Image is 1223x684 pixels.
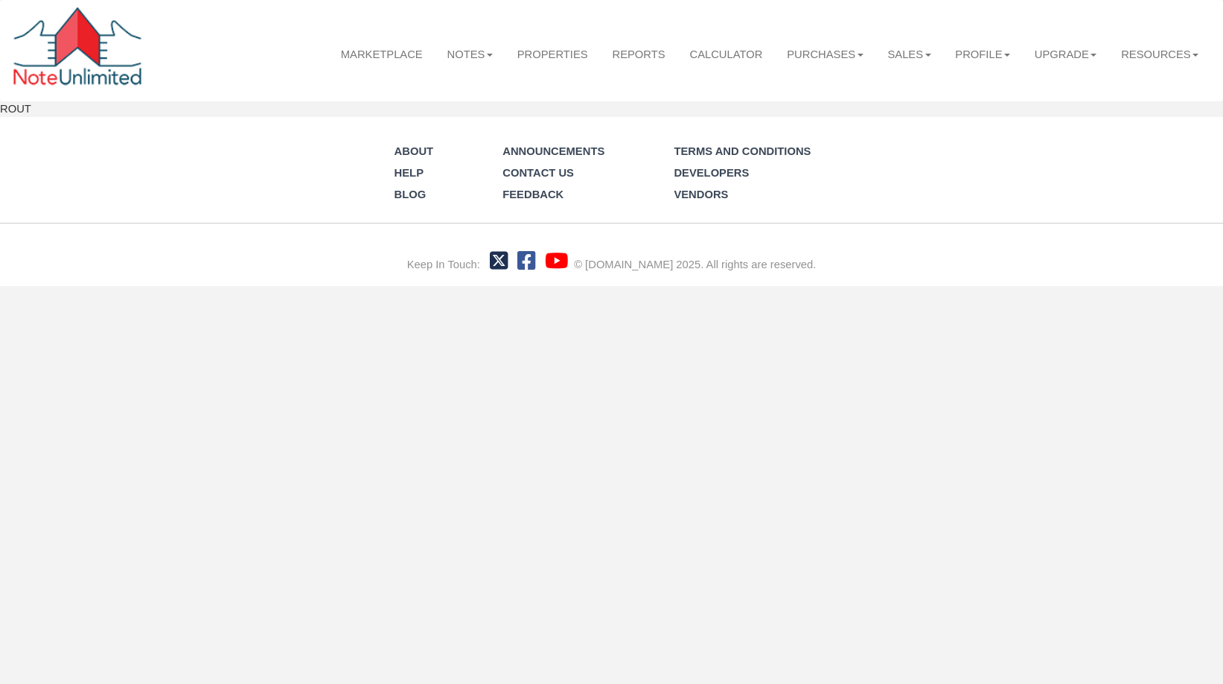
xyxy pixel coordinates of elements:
[943,34,1022,74] a: Profile
[435,34,505,74] a: Notes
[775,34,875,74] a: Purchases
[1109,34,1211,74] a: Resources
[502,167,574,179] a: Contact Us
[1022,34,1108,74] a: Upgrade
[674,145,811,157] a: Terms and Conditions
[395,145,434,157] a: About
[328,34,435,74] a: Marketplace
[875,34,943,74] a: Sales
[574,257,816,273] div: © [DOMAIN_NAME] 2025. All rights are reserved.
[407,257,480,273] div: Keep In Touch:
[674,189,728,200] a: Vendors
[395,189,427,200] a: Blog
[677,34,775,74] a: Calculator
[600,34,677,74] a: Reports
[502,189,563,200] a: Feedback
[502,145,604,157] a: Announcements
[395,167,424,179] a: Help
[505,34,600,74] a: Properties
[674,167,749,179] a: Developers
